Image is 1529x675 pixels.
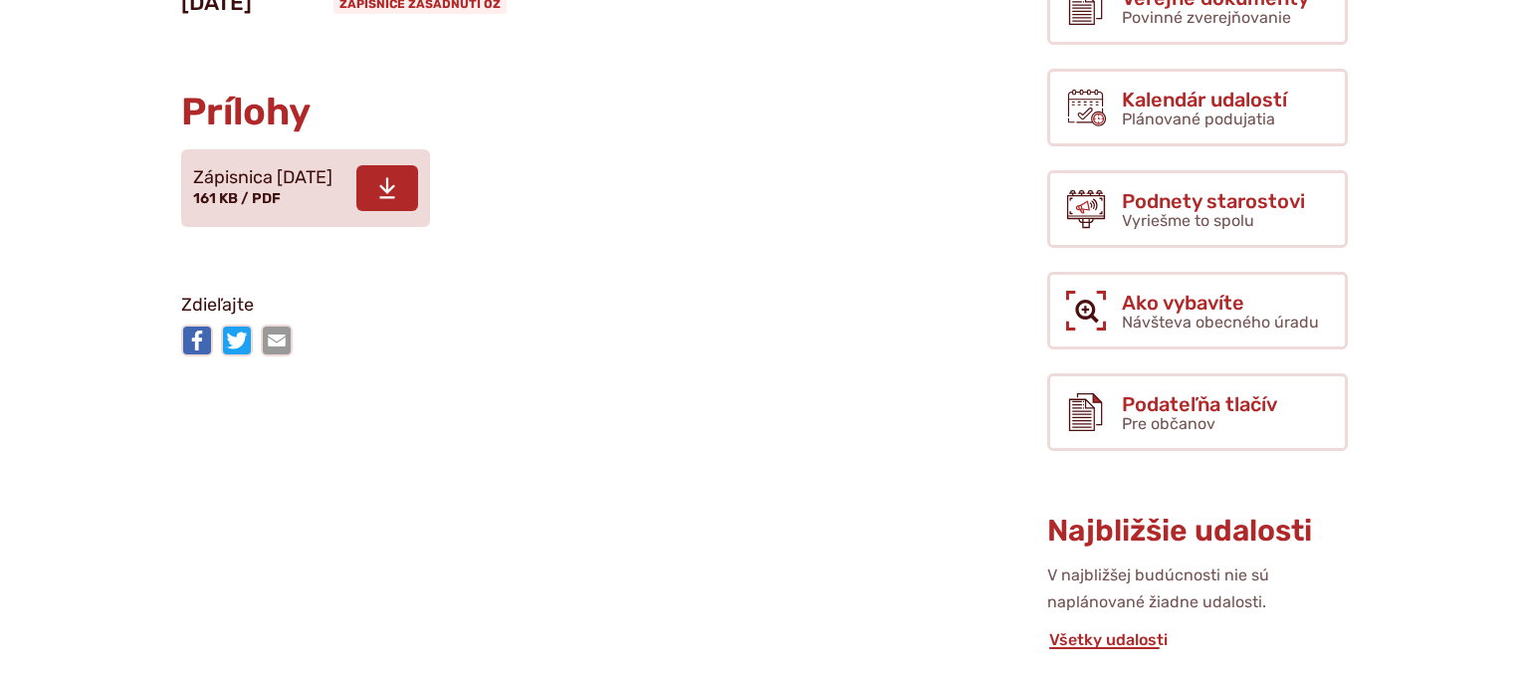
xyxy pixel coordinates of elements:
a: Zápisnica [DATE] 161 KB / PDF [181,149,430,227]
p: V najbližšej budúcnosti nie sú naplánované žiadne udalosti. [1047,562,1348,615]
span: Kalendár udalostí [1122,89,1287,111]
a: Kalendár udalostí Plánované podujatia [1047,69,1348,146]
span: Podateľňa tlačív [1122,393,1277,415]
span: Návšteva obecného úradu [1122,313,1319,332]
img: Zdieľať na Twitteri [221,325,253,356]
h3: Najbližšie udalosti [1047,515,1348,548]
span: 161 KB / PDF [193,190,281,207]
a: Podnety starostovi Vyriešme to spolu [1047,170,1348,248]
p: Zdieľajte [181,291,888,321]
span: Ako vybavíte [1122,292,1319,314]
img: Zdieľať na Facebooku [181,325,213,356]
span: Pre občanov [1122,414,1215,433]
span: Vyriešme to spolu [1122,211,1254,230]
span: Povinné zverejňovanie [1122,8,1291,27]
a: Podateľňa tlačív Pre občanov [1047,373,1348,451]
span: Podnety starostovi [1122,190,1305,212]
span: Zápisnica [DATE] [193,168,332,188]
a: Všetky udalosti [1047,630,1170,649]
a: Ako vybavíte Návšteva obecného úradu [1047,272,1348,349]
span: Plánované podujatia [1122,110,1275,128]
img: Zdieľať e-mailom [261,325,293,356]
h2: Prílohy [181,92,888,133]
